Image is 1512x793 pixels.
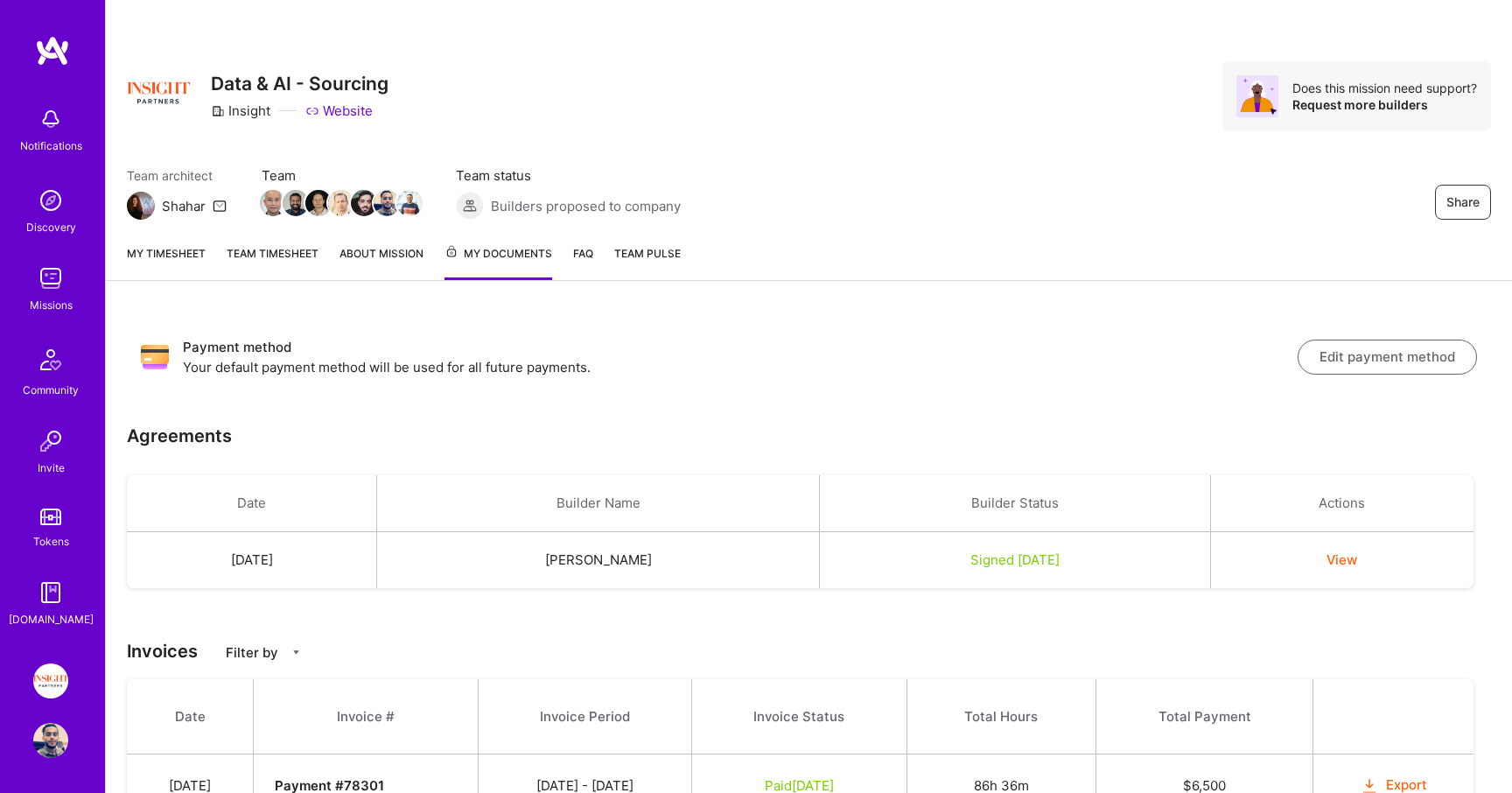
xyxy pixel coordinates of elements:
a: My Documents [444,244,552,280]
a: Team Member Avatar [307,188,330,218]
span: My Documents [444,244,552,263]
img: teamwork [33,261,68,296]
h3: Agreements [127,425,232,446]
span: Team Pulse [614,247,681,260]
div: Missions [30,296,73,314]
a: User Avatar [29,723,73,758]
button: Share [1435,185,1491,220]
td: [DATE] [127,532,377,589]
th: Total Payment [1095,679,1312,754]
img: Team Member Avatar [305,190,332,216]
img: Team Member Avatar [351,190,377,216]
img: tokens [40,509,61,525]
th: Invoice # [254,679,479,754]
div: Discovery [26,218,76,236]
h3: Data & AI - Sourcing [211,73,388,95]
img: User Avatar [33,723,68,758]
span: Builders proposed to company [491,197,681,215]
span: Share [1446,193,1480,211]
img: discovery [33,183,68,218]
img: Insight Partners: Data & AI - Sourcing [33,663,68,698]
i: icon Mail [213,199,227,213]
div: Community [23,381,79,399]
p: Filter by [226,643,278,662]
img: Team Member Avatar [283,190,309,216]
th: Actions [1211,475,1473,532]
img: Team Member Avatar [374,190,400,216]
div: Request more builders [1292,96,1477,113]
a: My timesheet [127,244,206,280]
button: Edit payment method [1298,340,1477,375]
img: Team Member Avatar [260,190,286,216]
div: Tokens [33,532,69,551]
th: Total Hours [906,679,1095,754]
a: Insight Partners: Data & AI - Sourcing [29,663,73,698]
a: FAQ [573,244,593,280]
div: Invite [38,459,65,477]
h3: Payment method [183,337,1298,358]
div: Notifications [20,137,82,155]
img: Team Member Avatar [328,190,354,216]
i: icon CompanyGray [211,104,225,118]
p: Your default payment method will be used for all future payments. [183,358,1298,376]
th: Invoice Period [479,679,692,754]
td: [PERSON_NAME] [377,532,820,589]
div: Insight [211,102,270,120]
a: About Mission [339,244,423,280]
th: Invoice Status [692,679,906,754]
img: Invite [33,424,68,459]
a: Team Member Avatar [262,188,284,218]
span: Team architect [127,166,227,185]
a: Team Pulse [614,244,681,280]
img: bell [33,102,68,137]
span: Team status [456,166,681,185]
a: Team Member Avatar [398,188,421,218]
img: Company Logo [127,61,190,124]
a: Team Member Avatar [375,188,398,218]
img: Community [30,339,72,381]
img: logo [35,35,70,67]
img: Builders proposed to company [456,192,484,220]
img: guide book [33,575,68,610]
a: Team timesheet [227,244,318,280]
a: Team Member Avatar [353,188,375,218]
th: Date [127,679,254,754]
img: Team Member Avatar [396,190,423,216]
div: Signed [DATE] [841,551,1189,569]
th: Builder Name [377,475,820,532]
div: Does this mission need support? [1292,80,1477,96]
img: Avatar [1236,75,1278,117]
i: icon CaretDown [290,647,302,658]
h3: Invoices [127,641,1491,662]
a: Website [305,102,373,120]
th: Builder Status [820,475,1211,532]
a: Team Member Avatar [284,188,307,218]
img: Payment method [141,343,169,371]
div: [DOMAIN_NAME] [9,610,94,628]
button: View [1326,551,1357,569]
img: Team Architect [127,192,155,220]
div: Shahar [162,197,206,215]
a: Team Member Avatar [330,188,353,218]
span: Team [262,166,421,185]
th: Date [127,475,377,532]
